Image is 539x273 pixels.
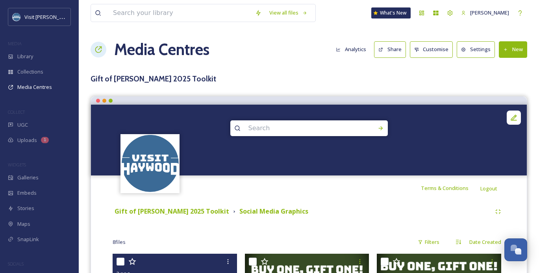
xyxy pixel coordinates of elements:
[17,189,37,197] span: Embeds
[465,234,505,250] div: Date Created
[421,183,480,193] a: Terms & Conditions
[410,41,457,57] a: Customise
[499,41,527,57] button: New
[8,109,25,115] span: COLLECT
[17,220,30,228] span: Maps
[17,136,37,144] span: Uploads
[13,13,20,21] img: images.png
[24,13,74,20] span: Visit [PERSON_NAME]
[414,234,443,250] div: Filters
[457,41,499,57] a: Settings
[374,41,406,57] button: Share
[8,261,24,267] span: SOCIALS
[457,5,513,20] a: [PERSON_NAME]
[8,162,26,168] span: WIDGETS
[114,38,209,61] a: Media Centres
[470,9,509,16] span: [PERSON_NAME]
[371,7,411,18] a: What's New
[17,53,33,60] span: Library
[239,207,308,216] strong: Social Media Graphics
[265,5,311,20] a: View all files
[113,238,126,246] span: 8 file s
[17,68,43,76] span: Collections
[244,120,352,137] input: Search
[17,236,39,243] span: SnapLink
[109,4,251,22] input: Search your library
[115,207,229,216] strong: Gift of [PERSON_NAME] 2025 Toolkit
[17,174,39,181] span: Galleries
[91,73,527,85] h3: Gift of [PERSON_NAME] 2025 Toolkit
[17,83,52,91] span: Media Centres
[504,238,527,261] button: Open Chat
[457,41,495,57] button: Settings
[8,41,22,46] span: MEDIA
[41,137,49,143] div: 1
[17,205,34,212] span: Stories
[332,42,374,57] a: Analytics
[421,184,469,192] span: Terms & Conditions
[480,185,497,192] span: Logout
[410,41,453,57] button: Customise
[122,135,179,192] img: images.png
[332,42,370,57] button: Analytics
[17,121,28,129] span: UGC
